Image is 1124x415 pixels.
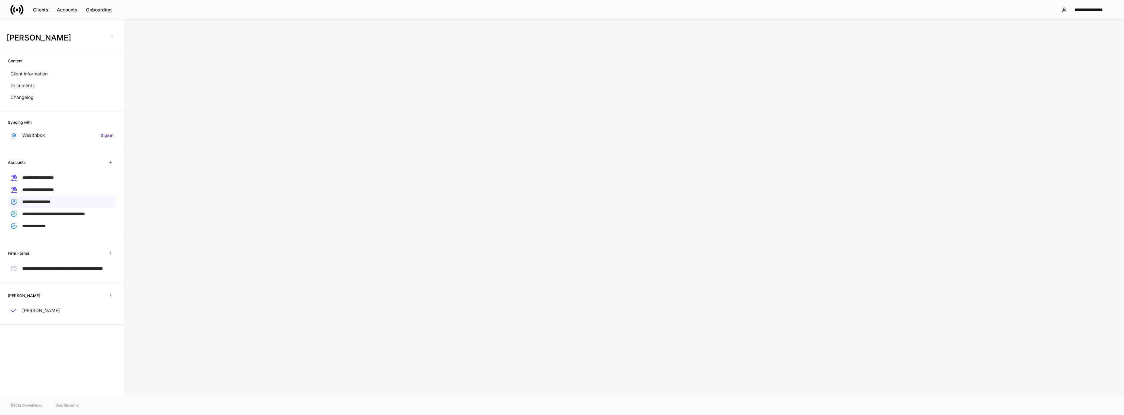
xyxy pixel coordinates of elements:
p: Wealthbox [22,132,45,138]
h6: Sign in [101,132,113,138]
a: Client information [8,68,116,80]
a: Documents [8,80,116,91]
p: Documents [10,82,35,89]
a: Data Disclaimer [56,403,80,408]
div: Clients [33,7,48,13]
button: Onboarding [82,5,116,15]
a: [PERSON_NAME] [8,305,116,316]
span: © 2025 OneAdvisory [10,403,42,408]
p: Client information [10,71,48,77]
button: Clients [29,5,53,15]
button: Accounts [53,5,82,15]
h3: [PERSON_NAME] [7,33,104,43]
a: WealthboxSign in [8,129,116,141]
p: Changelog [10,94,34,101]
h6: Firm Forms [8,250,29,256]
h6: [PERSON_NAME] [8,293,40,299]
h6: Content [8,58,23,64]
p: [PERSON_NAME] [22,307,60,314]
div: Onboarding [86,7,112,13]
div: Accounts [57,7,77,13]
a: Changelog [8,91,116,103]
h6: Syncing with [8,119,32,125]
h6: Accounts [8,159,25,166]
